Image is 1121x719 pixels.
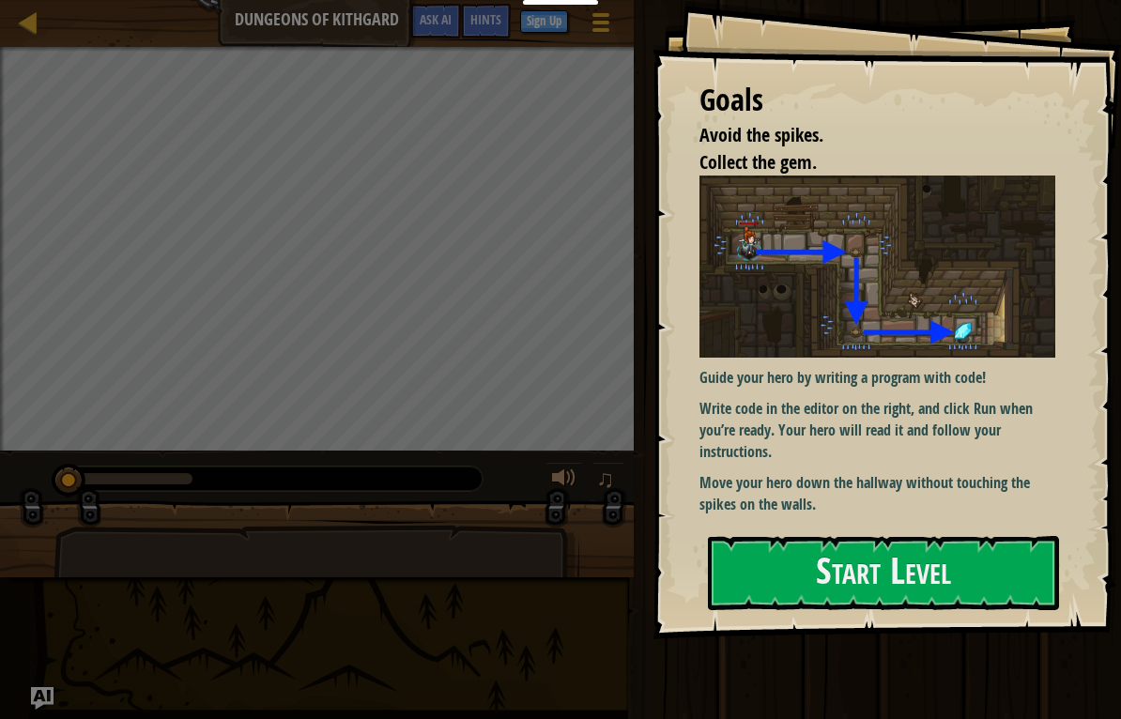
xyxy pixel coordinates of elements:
span: Ask AI [420,10,452,28]
span: Collect the gem. [699,149,817,175]
button: ♫ [592,462,624,500]
button: Ask AI [31,687,54,710]
img: Dungeons of kithgard [699,176,1055,358]
li: Collect the gem. [676,149,1051,176]
button: Sign Up [520,10,568,33]
span: ♫ [596,465,615,493]
span: Hints [470,10,501,28]
button: Show game menu [577,4,624,48]
div: Goals [699,79,1055,122]
button: Start Level [708,536,1059,610]
p: Guide your hero by writing a program with code! [699,367,1055,389]
span: Avoid the spikes. [699,122,823,147]
button: Adjust volume [545,462,583,500]
p: Move your hero down the hallway without touching the spikes on the walls. [699,472,1055,515]
p: Write code in the editor on the right, and click Run when you’re ready. Your hero will read it an... [699,398,1055,463]
button: Ask AI [410,4,461,38]
li: Avoid the spikes. [676,122,1051,149]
